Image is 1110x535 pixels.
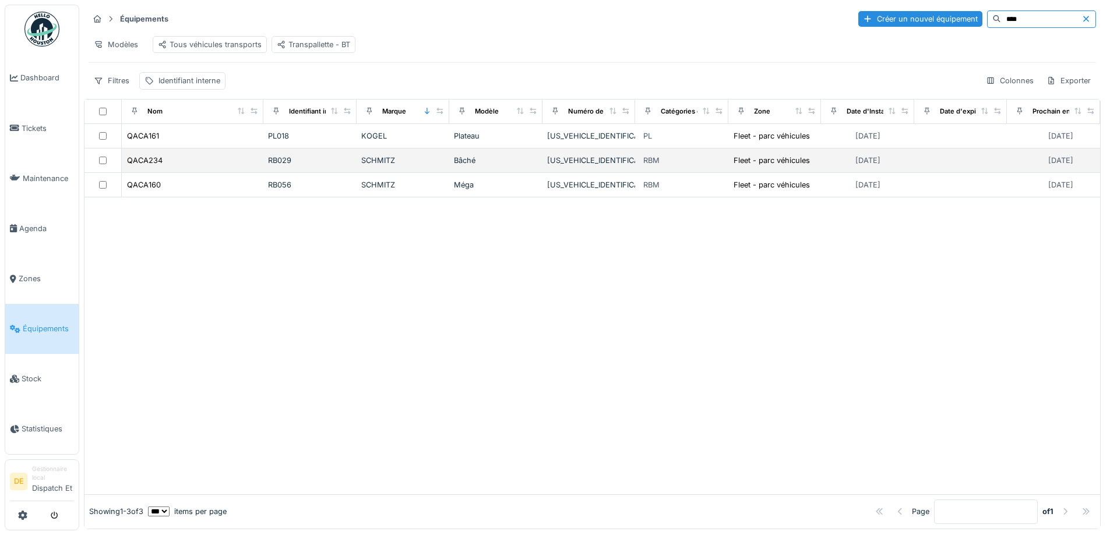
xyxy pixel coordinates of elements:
span: Agenda [19,223,74,234]
div: [US_VEHICLE_IDENTIFICATION_NUMBER] [547,179,631,190]
div: Modèle [475,107,499,116]
div: Nom [147,107,163,116]
div: Tous véhicules transports [158,39,262,50]
span: Dashboard [20,72,74,83]
div: Date d'Installation [847,107,904,116]
div: RB056 [268,179,352,190]
div: Identifiant interne [158,75,220,86]
div: PL018 [268,130,352,141]
div: PL [643,130,652,141]
div: [US_VEHICLE_IDENTIFICATION_NUMBER] [547,130,631,141]
div: QACA160 [127,179,161,190]
div: Transpallette - BT [277,39,350,50]
span: Maintenance [23,173,74,184]
div: [DATE] [1048,179,1073,190]
a: Statistiques [5,404,79,454]
div: Méga [454,179,538,190]
span: Stock [22,373,74,384]
div: Prochain entretien [1033,107,1091,116]
div: [DATE] [855,179,880,190]
div: QACA161 [127,130,159,141]
span: Équipements [23,323,74,334]
span: Statistiques [22,423,74,434]
div: Date d'expiration [940,107,994,116]
div: Gestionnaire local [32,465,74,483]
div: Page [912,506,929,517]
a: Stock [5,354,79,404]
div: Plateau [454,130,538,141]
div: Fleet - parc véhicules [734,130,810,141]
a: Zones [5,254,79,304]
div: SCHMITZ [361,179,445,190]
div: Exporter [1041,72,1096,89]
li: Dispatch Et [32,465,74,498]
div: Marque [382,107,406,116]
a: DE Gestionnaire localDispatch Et [10,465,74,501]
strong: of 1 [1042,506,1053,517]
img: Badge_color-CXgf-gQk.svg [24,12,59,47]
div: [DATE] [855,130,880,141]
div: Showing 1 - 3 of 3 [89,506,143,517]
li: DE [10,473,27,490]
div: RBM [643,155,660,166]
a: Dashboard [5,53,79,103]
div: Fleet - parc véhicules [734,155,810,166]
a: Maintenance [5,153,79,203]
div: [US_VEHICLE_IDENTIFICATION_NUMBER] [547,155,631,166]
div: Identifiant interne [289,107,346,116]
div: Modèles [89,36,143,53]
div: Zone [754,107,770,116]
div: Numéro de Série [568,107,622,116]
a: Équipements [5,304,79,354]
div: RB029 [268,155,352,166]
span: Tickets [22,123,74,134]
div: Fleet - parc véhicules [734,179,810,190]
div: Créer un nouvel équipement [858,11,982,27]
div: [DATE] [855,155,880,166]
div: items per page [148,506,227,517]
div: [DATE] [1048,155,1073,166]
div: RBM [643,179,660,190]
a: Agenda [5,203,79,253]
div: Catégories d'équipement [661,107,742,116]
div: SCHMITZ [361,155,445,166]
span: Zones [19,273,74,284]
div: [DATE] [1048,130,1073,141]
strong: Équipements [115,13,173,24]
div: KOGEL [361,130,445,141]
div: QACA234 [127,155,163,166]
a: Tickets [5,103,79,153]
div: Filtres [89,72,135,89]
div: Colonnes [981,72,1039,89]
div: Bâché [454,155,538,166]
